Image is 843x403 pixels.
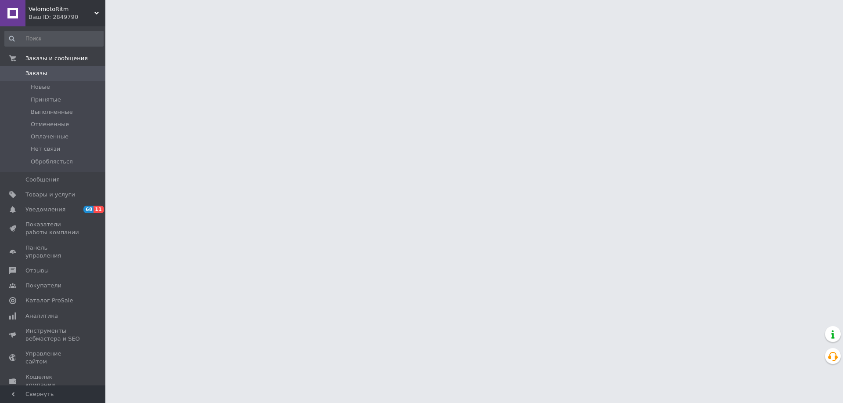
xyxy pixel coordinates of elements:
span: Заказы [25,69,47,77]
span: Кошелек компании [25,373,81,389]
span: Панель управления [25,244,81,260]
span: Обробляється [31,158,73,166]
span: Показатели работы компании [25,221,81,236]
span: Сообщения [25,176,60,184]
span: Товары и услуги [25,191,75,199]
span: VelomotoRitm [29,5,94,13]
span: Нет связи [31,145,60,153]
span: Принятые [31,96,61,104]
span: Отзывы [25,267,49,275]
span: Каталог ProSale [25,297,73,305]
span: Отмененные [31,120,69,128]
span: 11 [94,206,104,213]
span: Уведомления [25,206,65,214]
span: Аналитика [25,312,58,320]
span: 68 [83,206,94,213]
div: Ваш ID: 2849790 [29,13,105,21]
span: Инструменты вебмастера и SEO [25,327,81,343]
span: Выполненные [31,108,73,116]
span: Новые [31,83,50,91]
span: Покупатели [25,282,61,290]
span: Заказы и сообщения [25,54,88,62]
input: Поиск [4,31,104,47]
span: Оплаченные [31,133,68,141]
span: Управление сайтом [25,350,81,366]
